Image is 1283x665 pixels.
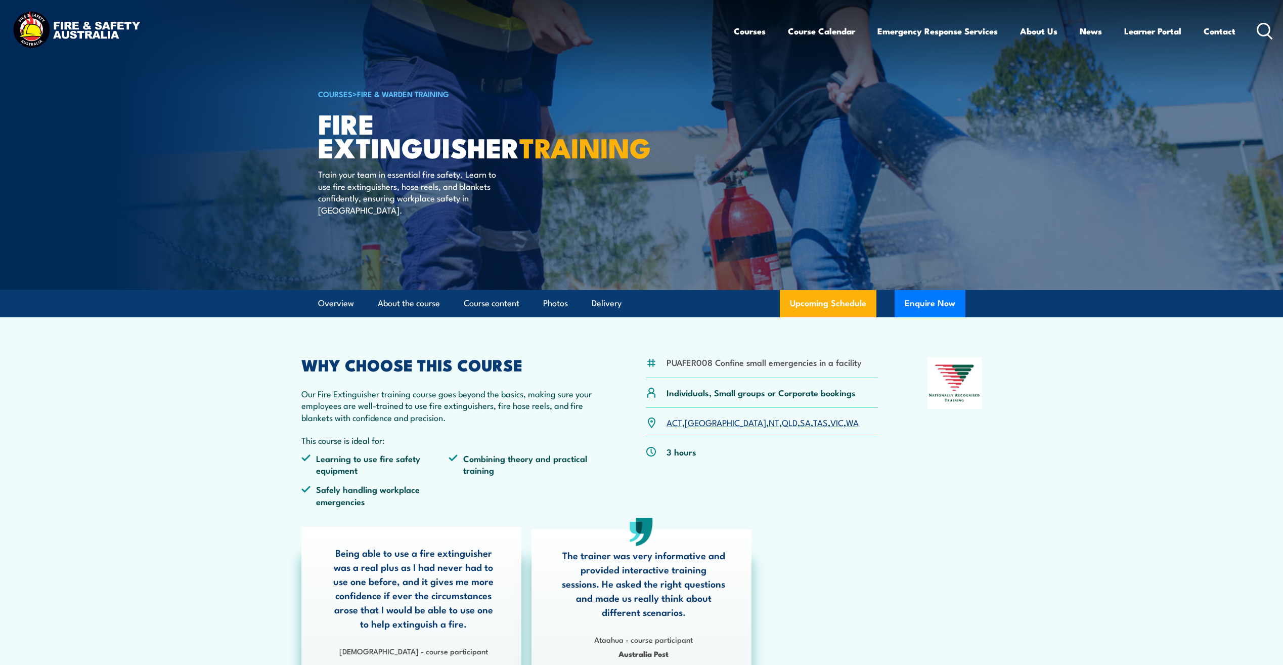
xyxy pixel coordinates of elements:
a: Overview [318,290,354,317]
a: [GEOGRAPHIC_DATA] [685,416,766,428]
a: Fire & Warden Training [357,88,449,99]
p: Our Fire Extinguisher training course goes beyond the basics, making sure your employees are well... [301,388,597,423]
h2: WHY CHOOSE THIS COURSE [301,357,597,371]
p: The trainer was very informative and provided interactive training sessions. He asked the right q... [561,548,726,619]
p: Being able to use a fire extinguisher was a real plus as I had never had to use one before, and i... [331,546,496,631]
a: About Us [1020,18,1057,45]
a: QLD [782,416,798,428]
a: Upcoming Schedule [780,290,876,317]
a: SA [800,416,811,428]
a: VIC [830,416,844,428]
a: Contact [1204,18,1235,45]
li: PUAFER008 Confine small emergencies in a facility [667,356,862,368]
a: ACT [667,416,682,428]
h6: > [318,88,568,100]
a: WA [846,416,859,428]
a: Emergency Response Services [877,18,998,45]
p: 3 hours [667,446,696,458]
p: , , , , , , , [667,417,859,428]
strong: TRAINING [519,126,651,168]
a: About the course [378,290,440,317]
p: Train your team in essential fire safety. Learn to use fire extinguishers, hose reels, and blanke... [318,168,503,216]
strong: [DEMOGRAPHIC_DATA] - course participant [339,645,488,656]
li: Learning to use fire safety equipment [301,452,449,476]
a: News [1080,18,1102,45]
span: Australia Post [561,648,726,659]
a: NT [769,416,779,428]
button: Enquire Now [895,290,965,317]
p: Individuals, Small groups or Corporate bookings [667,387,856,398]
a: Delivery [592,290,622,317]
a: Photos [543,290,568,317]
h1: Fire Extinguisher [318,111,568,158]
a: TAS [813,416,828,428]
li: Safely handling workplace emergencies [301,483,449,507]
a: Learner Portal [1124,18,1181,45]
strong: Ataahua - course participant [594,634,693,645]
a: COURSES [318,88,352,99]
a: Courses [734,18,766,45]
p: This course is ideal for: [301,434,597,446]
img: Nationally Recognised Training logo. [927,357,982,409]
a: Course content [464,290,519,317]
li: Combining theory and practical training [449,452,596,476]
a: Course Calendar [788,18,855,45]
